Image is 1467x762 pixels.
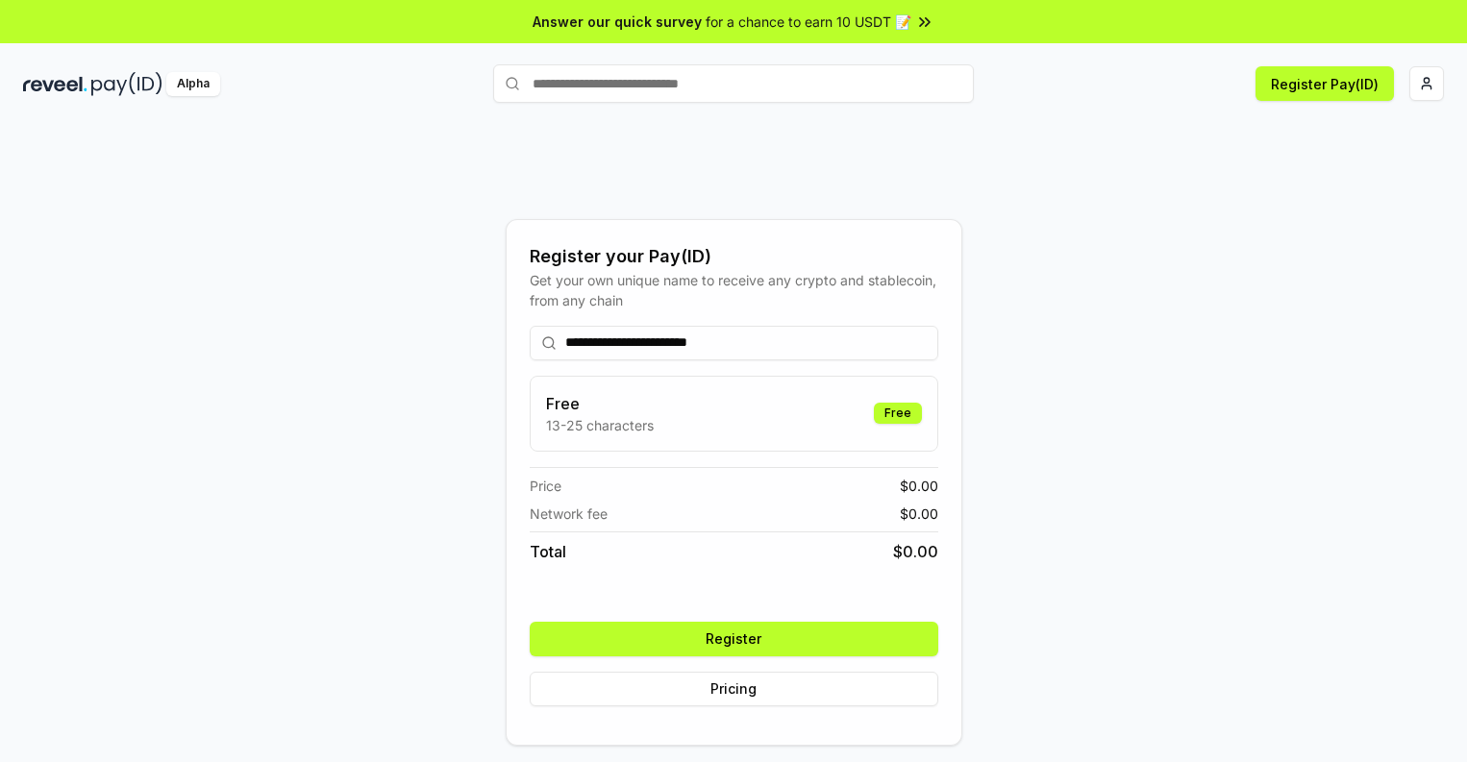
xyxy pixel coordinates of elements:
[530,476,561,496] span: Price
[166,72,220,96] div: Alpha
[546,392,654,415] h3: Free
[1256,66,1394,101] button: Register Pay(ID)
[530,540,566,563] span: Total
[91,72,162,96] img: pay_id
[530,504,608,524] span: Network fee
[533,12,702,32] span: Answer our quick survey
[874,403,922,424] div: Free
[893,540,938,563] span: $ 0.00
[546,415,654,435] p: 13-25 characters
[706,12,911,32] span: for a chance to earn 10 USDT 📝
[530,243,938,270] div: Register your Pay(ID)
[23,72,87,96] img: reveel_dark
[900,476,938,496] span: $ 0.00
[530,622,938,656] button: Register
[900,504,938,524] span: $ 0.00
[530,270,938,310] div: Get your own unique name to receive any crypto and stablecoin, from any chain
[530,672,938,706] button: Pricing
